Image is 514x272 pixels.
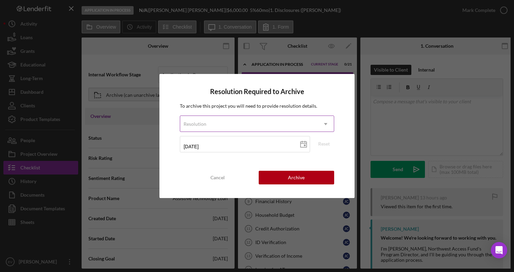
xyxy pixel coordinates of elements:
p: To archive this project you will need to provide resolution details. [180,102,334,110]
button: Archive [259,171,334,184]
div: Resolution [184,121,206,127]
div: Cancel [210,171,225,184]
div: Open Intercom Messenger [491,242,507,258]
div: Reset [318,139,330,149]
button: Reset [314,139,334,149]
h4: Resolution Required to Archive [180,88,334,95]
div: Archive [288,171,305,184]
button: Cancel [180,171,255,184]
